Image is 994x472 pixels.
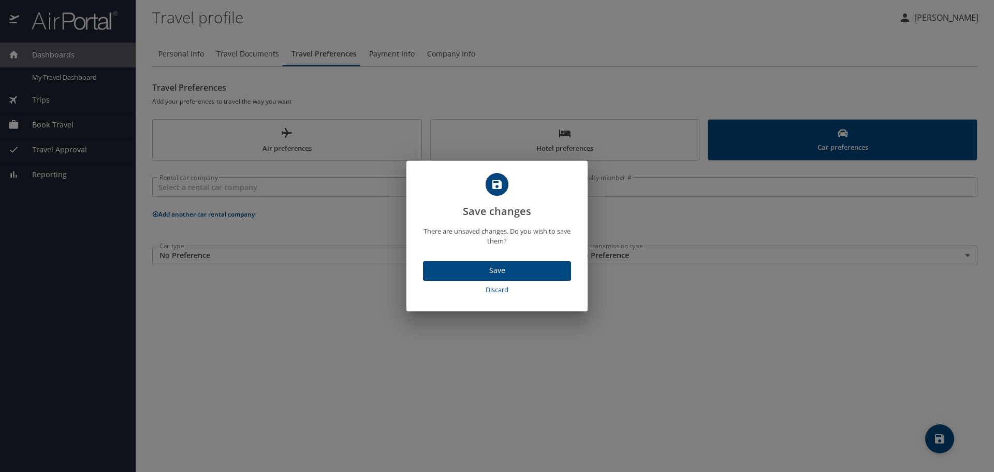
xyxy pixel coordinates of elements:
button: Save [423,261,571,281]
span: Save [431,264,563,277]
h2: Save changes [419,173,575,220]
p: There are unsaved changes. Do you wish to save them? [419,226,575,246]
span: Discard [427,284,567,296]
button: Discard [423,281,571,299]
